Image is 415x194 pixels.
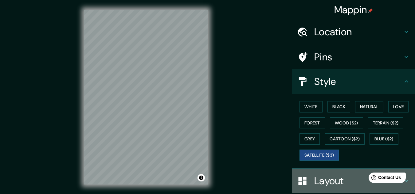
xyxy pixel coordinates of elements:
[300,101,323,112] button: White
[292,169,415,193] div: Layout
[360,170,408,187] iframe: Help widget launcher
[300,150,339,161] button: Satellite ($3)
[84,10,208,184] canvas: Map
[325,133,365,145] button: Cartoon ($2)
[314,175,403,187] h4: Layout
[314,75,403,88] h4: Style
[292,20,415,44] div: Location
[198,174,205,181] button: Toggle attribution
[368,8,373,13] img: pin-icon.png
[368,117,404,129] button: Terrain ($2)
[388,101,409,112] button: Love
[314,51,403,63] h4: Pins
[327,101,350,112] button: Black
[292,45,415,69] div: Pins
[292,69,415,94] div: Style
[300,133,320,145] button: Grey
[355,101,383,112] button: Natural
[370,133,398,145] button: Blue ($2)
[334,4,373,16] h4: Mappin
[330,117,363,129] button: Wood ($2)
[314,26,403,38] h4: Location
[300,117,325,129] button: Forest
